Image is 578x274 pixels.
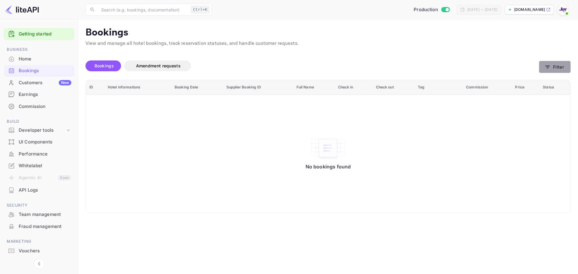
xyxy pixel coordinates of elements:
div: Home [4,53,74,65]
div: Ctrl+K [191,6,210,14]
span: Marketing [4,238,74,245]
div: Bookings [19,67,71,74]
a: API Logs [4,184,74,195]
div: UI Components [19,139,71,146]
div: account-settings tabs [85,60,539,71]
th: Booking Date [171,80,223,95]
img: LiteAPI logo [5,5,39,14]
th: Status [539,80,570,95]
img: No bookings found [310,135,346,161]
div: CustomersNew [4,77,74,89]
a: Vouchers [4,245,74,256]
a: Performance [4,148,74,159]
table: booking table [86,80,570,213]
a: Bookings [4,65,74,76]
div: Switch to Sandbox mode [411,6,452,13]
p: [DOMAIN_NAME] [514,7,545,12]
div: Commission [4,101,74,112]
a: Commission [4,101,74,112]
a: CustomersNew [4,77,74,88]
div: Customers [19,79,71,86]
a: Whitelabel [4,160,74,171]
input: Search (e.g. bookings, documentation) [98,4,188,16]
p: View and manage all hotel bookings, track reservation statuses, and handle customer requests. [85,40,571,47]
a: Earnings [4,89,74,100]
img: With Joy [558,5,568,14]
th: Hotel informations [104,80,171,95]
span: Amendment requests [136,63,181,68]
span: Business [4,46,74,53]
p: Bookings [85,27,571,39]
a: Team management [4,209,74,220]
div: Earnings [4,89,74,100]
th: Price [511,80,539,95]
p: No bookings found [306,164,351,170]
div: New [59,80,71,85]
div: Fraud management [19,223,71,230]
div: Performance [19,151,71,158]
button: Filter [539,61,571,73]
span: Security [4,202,74,209]
a: UI Components [4,136,74,147]
a: Getting started [19,31,71,38]
div: Fraud management [4,221,74,232]
span: Bookings [95,63,114,68]
a: Fraud management [4,221,74,232]
div: Bookings [4,65,74,77]
div: Whitelabel [4,160,74,172]
button: Collapse navigation [34,258,45,269]
div: Commission [19,103,71,110]
div: [DATE] — [DATE] [467,7,497,12]
div: Team management [19,211,71,218]
span: Production [414,6,438,13]
div: Developer tools [4,125,74,136]
div: Home [19,56,71,63]
div: Team management [4,209,74,220]
div: API Logs [19,187,71,194]
th: Full Name [293,80,334,95]
a: Home [4,53,74,64]
th: Supplier Booking ID [223,80,293,95]
div: Developer tools [19,127,65,134]
th: ID [86,80,104,95]
th: Check out [372,80,415,95]
div: Whitelabel [19,162,71,169]
div: Earnings [19,91,71,98]
div: Getting started [4,28,74,40]
div: Vouchers [19,248,71,254]
span: Build [4,118,74,125]
th: Commission [462,80,511,95]
th: Check in [334,80,372,95]
th: Tag [414,80,462,95]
